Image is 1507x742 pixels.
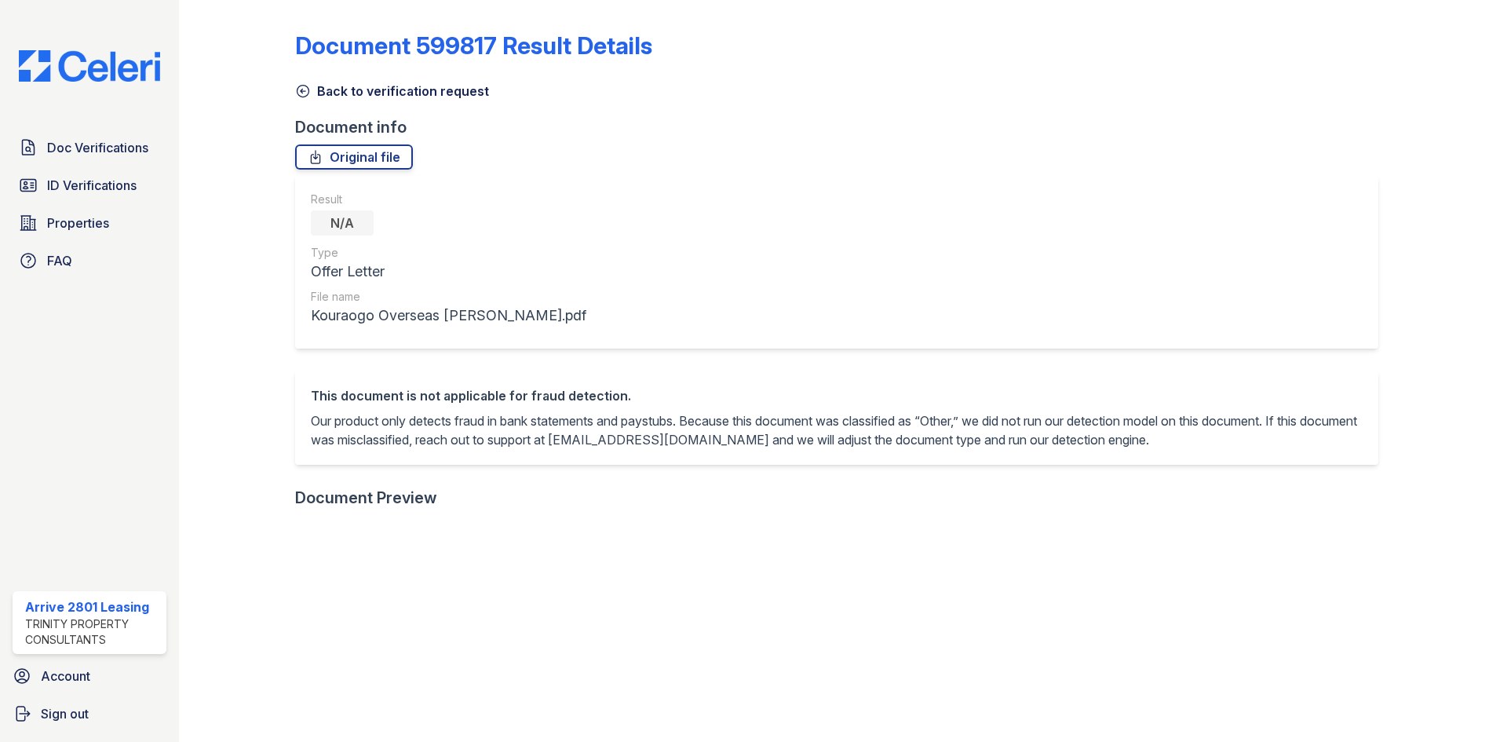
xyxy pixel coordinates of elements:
div: This document is not applicable for fraud detection. [311,386,1363,405]
a: Account [6,660,173,692]
div: Document Preview [295,487,437,509]
div: File name [311,289,586,305]
a: ID Verifications [13,170,166,201]
div: Arrive 2801 Leasing [25,598,160,616]
div: Trinity Property Consultants [25,616,160,648]
div: Result [311,192,586,207]
a: Sign out [6,698,173,729]
span: ID Verifications [47,176,137,195]
div: Type [311,245,586,261]
span: Doc Verifications [47,138,148,157]
a: Document 599817 Result Details [295,31,652,60]
div: Offer Letter [311,261,586,283]
div: Document info [295,116,1391,138]
a: FAQ [13,245,166,276]
div: N/A [311,210,374,236]
span: Sign out [41,704,89,723]
a: Doc Verifications [13,132,166,163]
div: Kouraogo Overseas [PERSON_NAME].pdf [311,305,586,327]
p: Our product only detects fraud in bank statements and paystubs. Because this document was classif... [311,411,1363,449]
a: Back to verification request [295,82,489,101]
span: Properties [47,214,109,232]
span: Account [41,667,90,685]
a: Original file [295,144,413,170]
span: FAQ [47,251,72,270]
iframe: chat widget [1441,679,1491,726]
img: CE_Logo_Blue-a8612792a0a2168367f1c8372b55b34899dd931a85d93a1a3d3e32e68fde9ad4.png [6,50,173,82]
a: Properties [13,207,166,239]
